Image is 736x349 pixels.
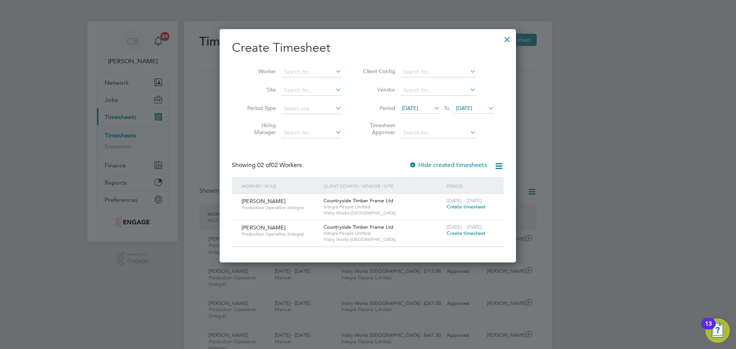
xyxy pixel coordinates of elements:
input: Search for... [401,85,476,96]
label: Vendor [361,86,395,93]
span: 02 Workers [257,161,302,169]
label: Site [242,86,276,93]
span: 02 of [257,161,271,169]
span: [DATE] - [DATE] [447,224,482,230]
span: Production Operative (Integra) [242,231,318,237]
label: Hide created timesheets [409,161,487,169]
label: Hiring Manager [242,122,276,136]
span: Integra People Limited [324,230,443,236]
h2: Create Timesheet [232,40,504,56]
button: Open Resource Center, 13 new notifications [705,318,730,343]
span: [DATE] [456,105,472,111]
input: Search for... [401,128,476,138]
span: Production Operative (Integra) [242,205,318,211]
label: Timesheet Approver [361,122,395,136]
label: Worker [242,68,276,75]
span: [DATE] - [DATE] [447,197,482,204]
div: Period [445,177,496,195]
span: Create timesheet [447,203,486,210]
span: Countryside Timber Frame Ltd [324,224,393,230]
span: Vistry Works [GEOGRAPHIC_DATA] [324,236,443,242]
span: Vistry Works [GEOGRAPHIC_DATA] [324,210,443,216]
span: To [442,103,452,113]
label: Period [361,105,395,111]
span: [DATE] [402,105,418,111]
input: Search for... [281,85,342,96]
span: Integra People Limited [324,204,443,210]
div: Client Config / Vendor / Site [322,177,445,195]
input: Search for... [281,128,342,138]
input: Search for... [401,67,476,77]
label: Client Config [361,68,395,75]
span: [PERSON_NAME] [242,224,286,231]
input: Search for... [281,67,342,77]
input: Select one [281,103,342,114]
label: Period Type [242,105,276,111]
div: Showing [232,161,303,169]
div: 13 [705,324,712,334]
span: [PERSON_NAME] [242,198,286,205]
span: Create timesheet [447,230,486,236]
div: Worker / Role [240,177,322,195]
span: Countryside Timber Frame Ltd [324,197,393,204]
